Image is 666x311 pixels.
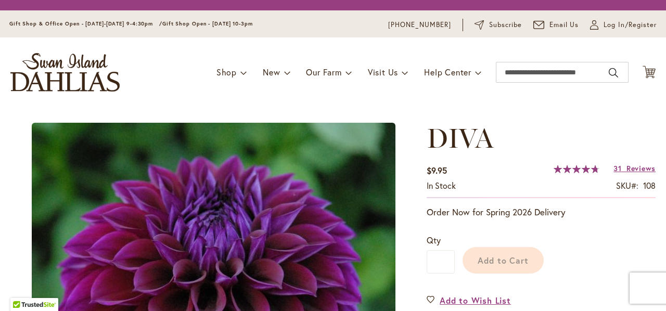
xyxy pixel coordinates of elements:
a: Subscribe [475,20,522,30]
span: Help Center [424,67,471,77]
span: Our Farm [306,67,341,77]
span: New [263,67,280,77]
span: Qty [427,235,441,245]
a: [PHONE_NUMBER] [388,20,451,30]
span: Email Us [549,20,579,30]
span: Gift Shop & Office Open - [DATE]-[DATE] 9-4:30pm / [9,20,162,27]
span: Gift Shop Open - [DATE] 10-3pm [162,20,253,27]
strong: SKU [616,180,638,191]
span: In stock [427,180,456,191]
div: 108 [643,180,656,192]
a: Add to Wish List [427,294,511,306]
a: Email Us [533,20,579,30]
div: Availability [427,180,456,192]
iframe: Launch Accessibility Center [8,274,37,303]
p: Order Now for Spring 2026 Delivery [427,206,656,218]
span: Log In/Register [604,20,657,30]
a: store logo [10,53,120,92]
a: 31 Reviews [613,163,656,173]
div: 95% [554,165,599,173]
span: Shop [216,67,237,77]
a: Log In/Register [590,20,657,30]
button: Search [609,64,618,81]
span: Subscribe [489,20,522,30]
span: Add to Wish List [440,294,511,306]
span: Visit Us [368,67,398,77]
span: $9.95 [427,165,447,176]
span: 31 [613,163,621,173]
span: Reviews [626,163,656,173]
span: DIVA [427,122,493,154]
